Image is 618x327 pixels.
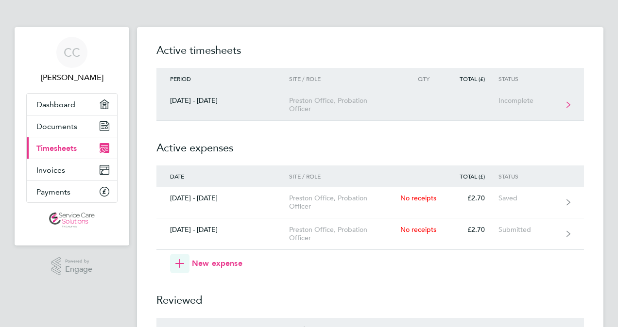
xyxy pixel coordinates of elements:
h2: Active timesheets [156,43,584,68]
h2: Active expenses [156,121,584,165]
a: Dashboard [27,94,117,115]
div: Site / Role [289,173,400,180]
span: Engage [65,265,92,274]
h2: Reviewed [156,273,584,318]
div: Qty [400,75,443,82]
div: Status [498,173,558,180]
span: CC [64,46,80,59]
span: Payments [36,187,70,196]
div: No receipts [400,194,443,202]
span: Dashboard [36,100,75,109]
div: Submitted [498,226,558,234]
div: Date [156,173,289,180]
button: New expense [170,254,242,273]
span: Period [170,75,191,82]
div: Incomplete [498,97,558,105]
div: [DATE] - [DATE] [156,194,289,202]
div: [DATE] - [DATE] [156,226,289,234]
span: Invoices [36,165,65,175]
span: Documents [36,122,77,131]
a: Go to home page [26,213,118,228]
a: [DATE] - [DATE]Preston Office, Probation OfficerNo receipts£2.70Submitted [156,218,584,250]
div: Total (£) [443,75,498,82]
a: [DATE] - [DATE]Preston Office, Probation OfficerNo receipts£2.70Saved [156,187,584,218]
div: Total (£) [443,173,498,180]
div: Preston Office, Probation Officer [289,226,400,242]
div: £2.70 [443,194,498,202]
a: Powered byEngage [51,257,93,276]
a: Timesheets [27,137,117,159]
div: Preston Office, Probation Officer [289,97,400,113]
div: Saved [498,194,558,202]
div: Preston Office, Probation Officer [289,194,400,211]
a: [DATE] - [DATE]Preston Office, Probation OfficerIncomplete [156,89,584,121]
img: servicecare-logo-retina.png [49,213,95,228]
nav: Main navigation [15,27,129,245]
a: CC[PERSON_NAME] [26,37,118,83]
span: New expense [192,258,242,269]
div: £2.70 [443,226,498,234]
span: Timesheets [36,144,77,153]
div: No receipts [400,226,443,234]
div: [DATE] - [DATE] [156,97,289,105]
div: Site / Role [289,75,400,82]
span: Powered by [65,257,92,265]
span: Carol Caine [26,72,118,83]
a: Documents [27,115,117,137]
a: Invoices [27,159,117,180]
div: Status [498,75,558,82]
a: Payments [27,181,117,202]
